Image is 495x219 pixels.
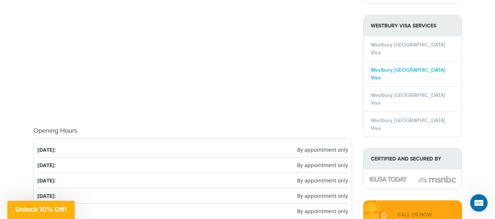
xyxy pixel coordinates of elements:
strong: Westbury Visa Services [363,15,462,36]
a: Westbury [GEOGRAPHIC_DATA] Visa [371,42,445,56]
a: Westbury [GEOGRAPHIC_DATA] Visa [371,67,445,81]
span: By appointment only [297,146,348,154]
li: [DATE]: [37,204,348,219]
span: By appointment only [297,177,348,184]
li: [DATE]: [37,173,348,188]
iframe: Intercom live chat [470,194,488,212]
li: [DATE]: [37,188,348,204]
span: By appointment only [297,192,348,200]
img: image description [418,175,456,184]
span: Unlock 10% Off! [15,205,67,213]
span: By appointment only [297,207,348,215]
a: Westbury [GEOGRAPHIC_DATA] Visa [371,117,445,131]
img: image description [369,177,407,182]
li: [DATE]: [37,142,348,158]
div: Unlock 10% Off! [7,201,75,219]
span: By appointment only [297,161,348,169]
div: CALL US NOW [398,211,455,219]
li: [DATE]: [37,158,348,173]
a: Westbury [GEOGRAPHIC_DATA] Visa [371,92,445,106]
strong: Certified and Secured by [363,148,462,169]
h4: Opening Hours [33,127,352,135]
